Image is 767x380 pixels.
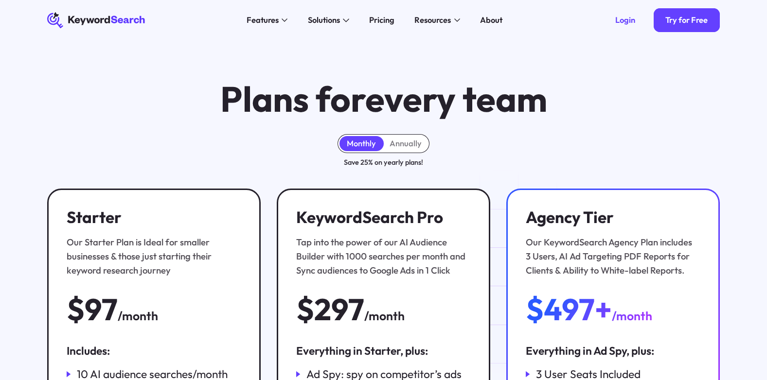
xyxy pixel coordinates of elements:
h3: Starter [67,208,236,227]
div: $297 [296,294,364,326]
div: Monthly [347,138,376,149]
a: Login [604,8,648,33]
div: /month [118,307,158,326]
div: /month [612,307,652,326]
div: Solutions [308,14,340,26]
div: Includes: [67,344,241,359]
div: Our KeywordSearch Agency Plan includes 3 Users, AI Ad Targeting PDF Reports for Clients & Ability... [526,235,695,277]
div: Everything in Ad Spy, plus: [526,344,700,359]
h1: Plans for [220,81,547,118]
div: Save 25% on yearly plans! [344,157,423,168]
div: Resources [414,14,451,26]
div: Everything in Starter, plus: [296,344,471,359]
span: every team [365,77,547,121]
div: Our Starter Plan is Ideal for smaller businesses & those just starting their keyword research jou... [67,235,236,277]
div: $497+ [526,294,612,326]
div: $97 [67,294,118,326]
a: Try for Free [654,8,720,33]
div: Try for Free [665,15,708,25]
h3: Agency Tier [526,208,695,227]
div: Annually [390,138,422,149]
div: Features [247,14,279,26]
a: Pricing [363,12,400,28]
h3: KeywordSearch Pro [296,208,465,227]
div: About [480,14,502,26]
a: About [474,12,509,28]
div: Login [615,15,635,25]
div: Tap into the power of our AI Audience Builder with 1000 searches per month and Sync audiences to ... [296,235,465,277]
div: Pricing [369,14,394,26]
div: /month [364,307,405,326]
